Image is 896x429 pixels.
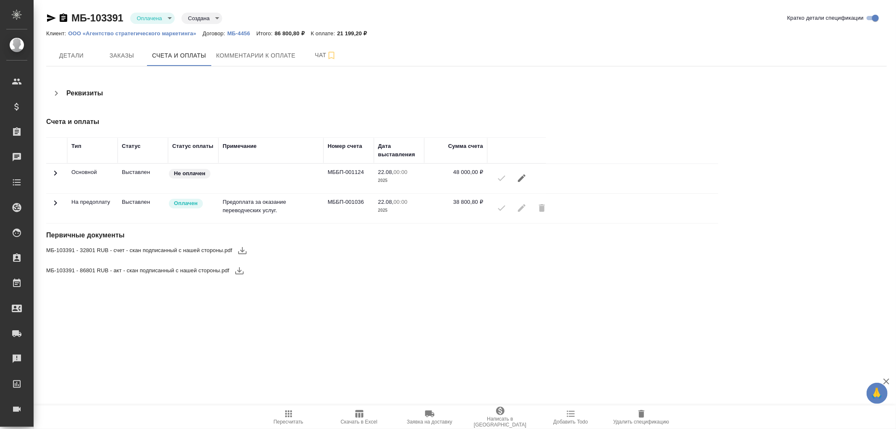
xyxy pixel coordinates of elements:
[66,88,103,98] h4: Реквизиты
[50,203,60,209] span: Toggle Row Expanded
[378,199,394,205] p: 22.08,
[227,30,256,37] p: МБ-4456
[50,173,60,179] span: Toggle Row Expanded
[122,142,141,150] div: Статус
[512,168,532,188] button: Редактировать
[186,15,212,22] button: Создана
[102,50,142,61] span: Заказы
[378,206,420,215] p: 2025
[46,30,68,37] p: Клиент:
[46,246,232,255] span: МБ-103391 - 32801 RUB - счет - скан подписанный с нашей стороны.pdf
[378,142,420,159] div: Дата выставления
[326,50,336,61] svg: Подписаться
[71,142,81,150] div: Тип
[323,164,374,193] td: МББП-001124
[174,169,205,178] p: Не оплачен
[172,142,213,150] div: Статус оплаты
[305,50,346,61] span: Чат
[181,13,222,24] div: Оплачена
[311,30,337,37] p: К оплате:
[68,29,202,37] a: ООО «Агентство стратегического маркетинга»
[46,230,607,240] h4: Первичные документы
[378,176,420,185] p: 2025
[223,142,257,150] div: Примечание
[122,168,164,176] p: Все изменения в спецификации заблокированы
[67,194,118,223] td: На предоплату
[337,30,373,37] p: 21 199,20 ₽
[152,50,206,61] span: Счета и оплаты
[394,199,407,205] p: 00:00
[67,164,118,193] td: Основной
[328,142,362,150] div: Номер счета
[134,15,165,22] button: Оплачена
[448,142,483,150] div: Сумма счета
[867,383,888,404] button: 🙏
[130,13,175,24] div: Оплачена
[256,30,274,37] p: Итого:
[68,30,202,37] p: ООО «Агентство стратегического маркетинга»
[227,29,256,37] a: МБ-4456
[51,50,92,61] span: Детали
[323,194,374,223] td: МББП-001036
[46,266,229,275] span: МБ-103391 - 86801 RUB - акт - скан подписанный с нашей стороны.pdf
[71,12,123,24] a: МБ-103391
[174,199,198,208] p: Оплачен
[46,13,56,23] button: Скопировать ссылку для ЯМессенджера
[202,30,227,37] p: Договор:
[223,198,319,215] p: Предоплата за оказание переводческих услуг.
[424,194,487,223] td: 38 800,80 ₽
[787,14,864,22] span: Кратко детали спецификации
[46,117,607,127] h4: Счета и оплаты
[394,169,407,175] p: 00:00
[122,198,164,206] p: Все изменения в спецификации заблокированы
[58,13,68,23] button: Скопировать ссылку
[424,164,487,193] td: 48 000,00 ₽
[870,384,884,402] span: 🙏
[216,50,296,61] span: Комментарии к оплате
[378,169,394,175] p: 22.08,
[275,30,311,37] p: 86 800,80 ₽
